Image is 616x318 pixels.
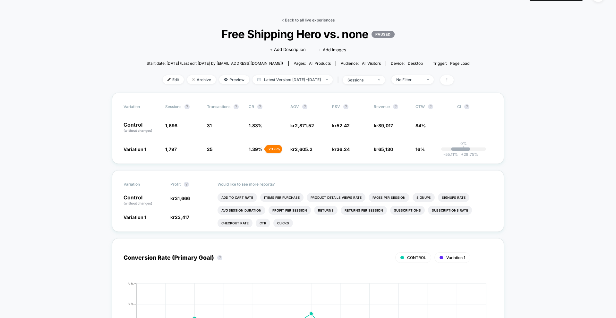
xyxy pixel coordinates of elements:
span: + [461,152,464,157]
span: Transactions [207,104,230,109]
li: Subscriptions [390,206,425,215]
div: sessions [347,78,373,82]
button: ? [428,104,433,109]
span: Start date: [DATE] (Last edit [DATE] by [EMAIL_ADDRESS][DOMAIN_NAME]) [147,61,283,66]
span: 1.83 % [249,123,262,128]
span: 89,017 [378,123,393,128]
span: 31,666 [175,196,190,201]
li: Returns Per Session [341,206,387,215]
img: edit [167,78,171,81]
button: ? [217,255,222,260]
span: 1,797 [165,146,177,152]
img: end [378,79,380,80]
div: Pages: [294,61,331,66]
span: Variation [124,182,159,187]
span: Variation 1 [124,146,146,152]
span: AOV [290,104,299,109]
span: kr [170,196,190,201]
div: Audience: [341,61,381,66]
span: | [336,75,343,85]
span: Latest Version: [DATE] - [DATE] [252,75,333,84]
span: 23,417 [175,214,189,220]
span: kr [332,123,350,128]
li: Product Details Views Rate [307,193,365,202]
p: Control [124,195,164,206]
span: Revenue [374,104,390,109]
li: Items Per Purchase [260,193,304,202]
span: 84% [415,123,426,128]
span: kr [290,123,314,128]
span: CR [249,104,254,109]
span: 2,605.2 [295,146,312,152]
img: calendar [257,78,261,81]
img: end [192,78,195,81]
button: ? [343,104,348,109]
span: Archive [187,75,216,84]
div: No Filter [396,77,422,82]
li: Returns [314,206,338,215]
div: - 23.8 % [265,145,282,153]
tspan: 6 % [128,302,134,306]
span: desktop [408,61,423,66]
span: Profit [170,182,181,187]
li: Clicks [273,219,293,228]
span: 65,130 [378,146,393,152]
span: 36.24 [337,146,350,152]
span: 1.39 % [249,146,262,152]
span: Variation 1 [446,255,465,260]
span: --- [457,124,492,133]
span: All Visitors [362,61,381,66]
button: ? [234,104,239,109]
li: Subscriptions Rate [428,206,472,215]
li: Signups [413,193,435,202]
li: Add To Cart Rate [218,193,257,202]
span: 52.42 [337,123,350,128]
span: 31 [207,123,212,128]
img: end [427,79,429,80]
li: Pages Per Session [369,193,409,202]
span: kr [332,146,350,152]
img: end [326,79,328,80]
a: < Back to all live experiences [281,18,335,22]
span: 25 [207,146,213,152]
button: ? [302,104,307,109]
li: Profit Per Session [269,206,311,215]
p: 0% [460,141,467,146]
span: Free Shipping Hero vs. none [163,27,453,41]
li: Checkout Rate [218,219,252,228]
span: Preview [219,75,249,84]
button: ? [464,104,469,109]
span: 28.75 % [458,152,478,157]
span: 16% [415,146,425,152]
span: Variation [124,104,159,109]
button: ? [184,182,189,187]
span: (without changes) [124,129,152,132]
span: + Add Images [319,47,346,52]
span: CI [457,104,492,109]
span: 1,698 [165,123,177,128]
span: Sessions [165,104,181,109]
button: ? [184,104,190,109]
span: OTW [415,104,451,109]
span: Edit [163,75,184,84]
span: Variation 1 [124,214,146,220]
span: PSV [332,104,340,109]
span: (without changes) [124,201,152,205]
tspan: 8 % [128,281,134,285]
span: kr [290,146,312,152]
span: all products [309,61,331,66]
p: | [463,146,464,151]
span: Page Load [450,61,469,66]
li: Avg Session Duration [218,206,265,215]
p: PAUSED [372,31,394,38]
div: Trigger: [433,61,469,66]
button: ? [257,104,262,109]
li: Signups Rate [438,193,469,202]
span: kr [374,146,393,152]
span: Device: [386,61,428,66]
span: 2,871.52 [295,123,314,128]
span: + Add Description [270,46,306,53]
p: Control [124,122,159,133]
button: ? [393,104,398,109]
p: Would like to see more reports? [218,182,493,187]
